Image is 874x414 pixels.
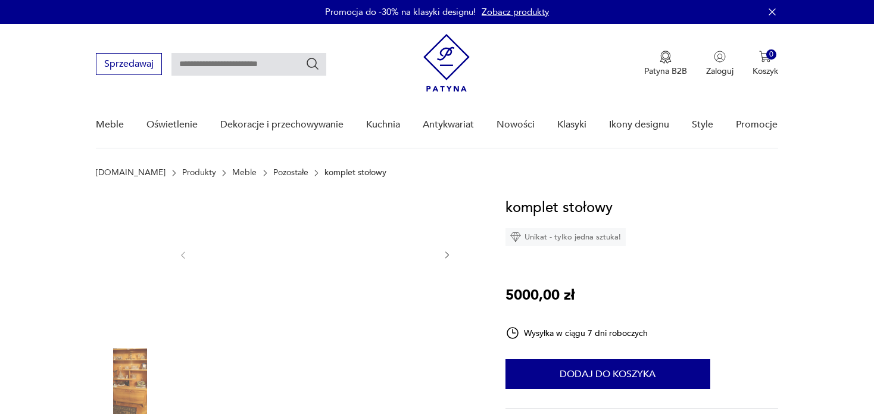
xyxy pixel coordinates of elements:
a: Oświetlenie [146,102,198,148]
a: Ikony designu [609,102,669,148]
img: Zdjęcie produktu komplet stołowy [96,273,164,341]
div: Wysyłka w ciągu 7 dni roboczych [505,326,648,340]
a: Klasyki [557,102,586,148]
img: Zdjęcie produktu komplet stołowy [96,197,164,264]
p: Patyna B2B [644,66,687,77]
p: 5000,00 zł [505,284,575,307]
p: Koszyk [753,66,778,77]
a: Style [692,102,713,148]
img: Patyna - sklep z meblami i dekoracjami vintage [423,34,470,92]
a: Nowości [497,102,535,148]
a: Meble [96,102,124,148]
a: Zobacz produkty [482,6,549,18]
img: Ikona diamentu [510,232,521,242]
button: Patyna B2B [644,51,687,77]
button: Szukaj [305,57,320,71]
p: Promocja do -30% na klasyki designu! [325,6,476,18]
a: Pozostałe [273,168,308,178]
a: Kuchnia [366,102,400,148]
a: Ikona medaluPatyna B2B [644,51,687,77]
img: Zdjęcie produktu komplet stołowy [200,197,430,312]
p: komplet stołowy [324,168,386,178]
a: Dekoracje i przechowywanie [220,102,344,148]
a: Sprzedawaj [96,61,162,69]
button: Dodaj do koszyka [505,359,710,389]
button: Zaloguj [706,51,733,77]
div: Unikat - tylko jedna sztuka! [505,228,626,246]
div: 0 [766,49,776,60]
img: Ikona medalu [660,51,672,64]
a: Antykwariat [423,102,474,148]
img: Ikona koszyka [759,51,771,63]
img: Ikonka użytkownika [714,51,726,63]
p: Zaloguj [706,66,733,77]
h1: komplet stołowy [505,197,613,219]
a: Promocje [736,102,778,148]
a: Produkty [182,168,216,178]
button: 0Koszyk [753,51,778,77]
a: [DOMAIN_NAME] [96,168,166,178]
a: Meble [232,168,257,178]
button: Sprzedawaj [96,53,162,75]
